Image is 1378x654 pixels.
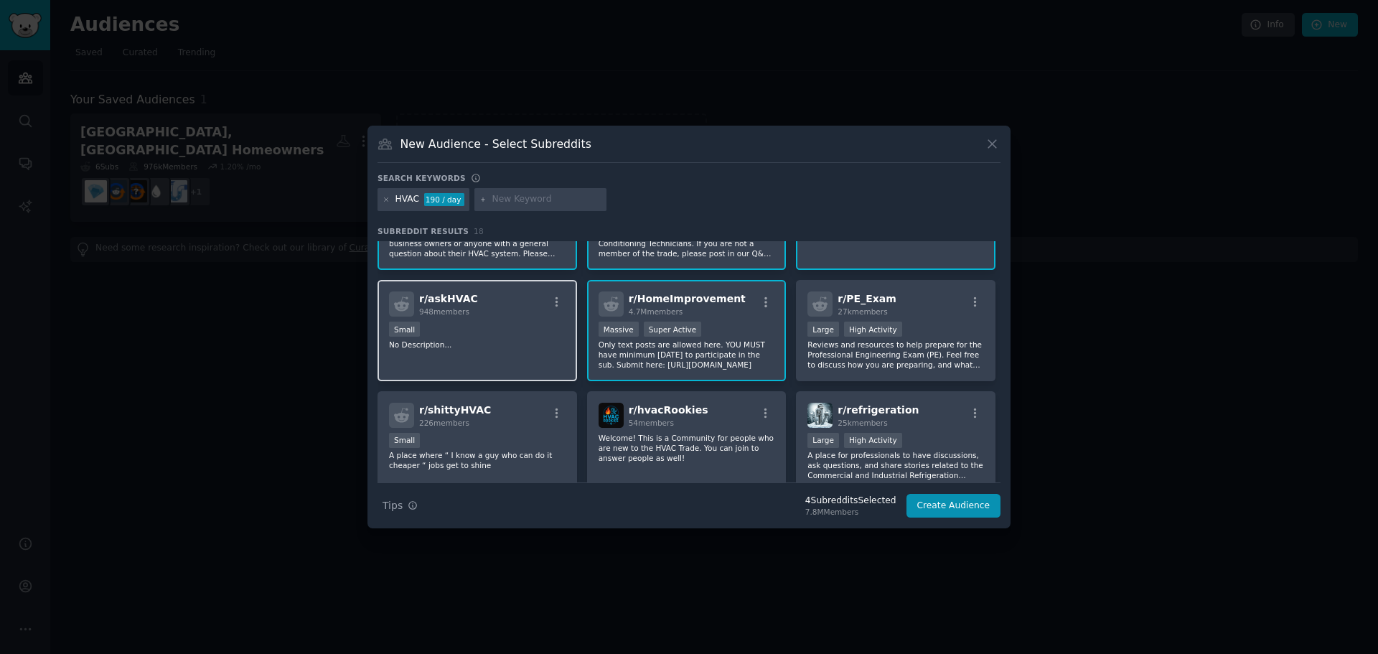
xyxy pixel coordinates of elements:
[838,419,887,427] span: 25k members
[419,404,491,416] span: r/ shittyHVAC
[474,227,484,235] span: 18
[378,493,423,518] button: Tips
[383,498,403,513] span: Tips
[599,322,639,337] div: Massive
[389,228,566,258] p: A place for homeowners, renters, tenants, business owners or anyone with a general question about...
[378,226,469,236] span: Subreddit Results
[599,340,775,370] p: Only text posts are allowed here. YOU MUST have minimum [DATE] to participate in the sub. Submit ...
[906,494,1001,518] button: Create Audience
[629,419,674,427] span: 54 members
[389,450,566,470] p: A place where “ I know a guy who can do it cheaper “ jobs get to shine
[838,293,896,304] span: r/ PE_Exam
[844,433,902,448] div: High Activity
[805,507,896,517] div: 7.8M Members
[599,403,624,428] img: hvacRookies
[807,450,984,480] p: A place for professionals to have discussions, ask questions, and share stories related to the Co...
[395,193,420,206] div: HVAC
[424,193,464,206] div: 190 / day
[807,433,839,448] div: Large
[378,173,466,183] h3: Search keywords
[492,193,601,206] input: New Keyword
[644,322,702,337] div: Super Active
[419,419,469,427] span: 226 members
[389,340,566,350] p: No Description...
[844,322,902,337] div: High Activity
[807,322,839,337] div: Large
[389,322,420,337] div: Small
[629,293,746,304] span: r/ HomeImprovement
[807,403,833,428] img: refrigeration
[629,404,708,416] span: r/ hvacRookies
[389,433,420,448] div: Small
[838,404,919,416] span: r/ refrigeration
[419,307,469,316] span: 948 members
[599,433,775,463] p: Welcome! This is a Community for people who are new to the HVAC Trade. You can join to answer peo...
[419,293,478,304] span: r/ askHVAC
[807,340,984,370] p: Reviews and resources to help prepare for the Professional Engineering Exam (PE). Feel free to di...
[805,495,896,508] div: 4 Subreddit s Selected
[400,136,591,151] h3: New Audience - Select Subreddits
[599,228,775,258] p: A subreddit for Heating, Ventilation, & Air Conditioning Technicians. If you are not a member of ...
[629,307,683,316] span: 4.7M members
[838,307,887,316] span: 27k members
